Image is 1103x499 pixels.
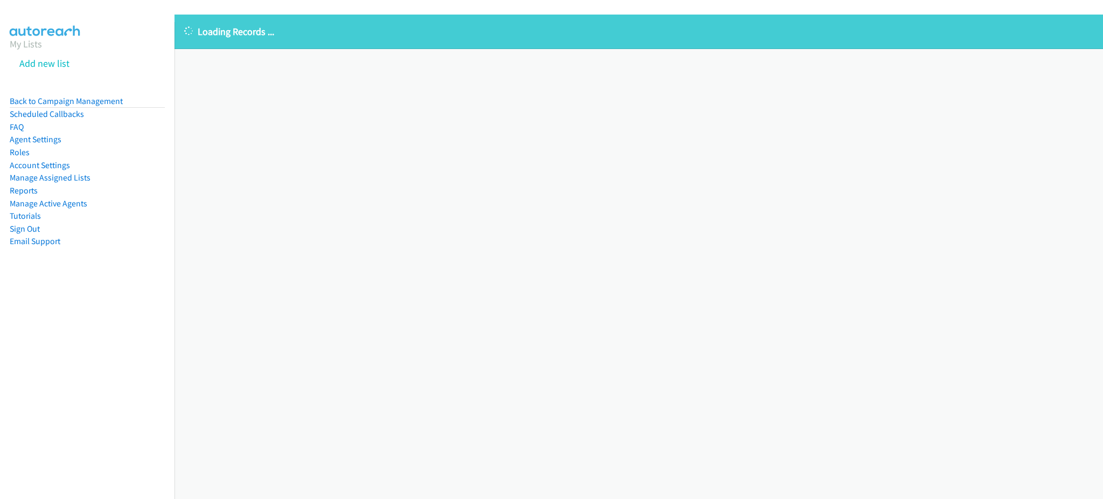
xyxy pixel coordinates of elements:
a: Tutorials [10,211,41,221]
a: Email Support [10,236,60,246]
a: Agent Settings [10,134,61,144]
a: Manage Assigned Lists [10,172,90,183]
a: Back to Campaign Management [10,96,123,106]
a: Roles [10,147,30,157]
a: FAQ [10,122,24,132]
a: Sign Out [10,224,40,234]
a: Account Settings [10,160,70,170]
a: Manage Active Agents [10,198,87,209]
a: My Lists [10,38,42,50]
p: Loading Records ... [184,24,1093,39]
a: Scheduled Callbacks [10,109,84,119]
a: Reports [10,185,38,196]
a: Add new list [19,57,69,70]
